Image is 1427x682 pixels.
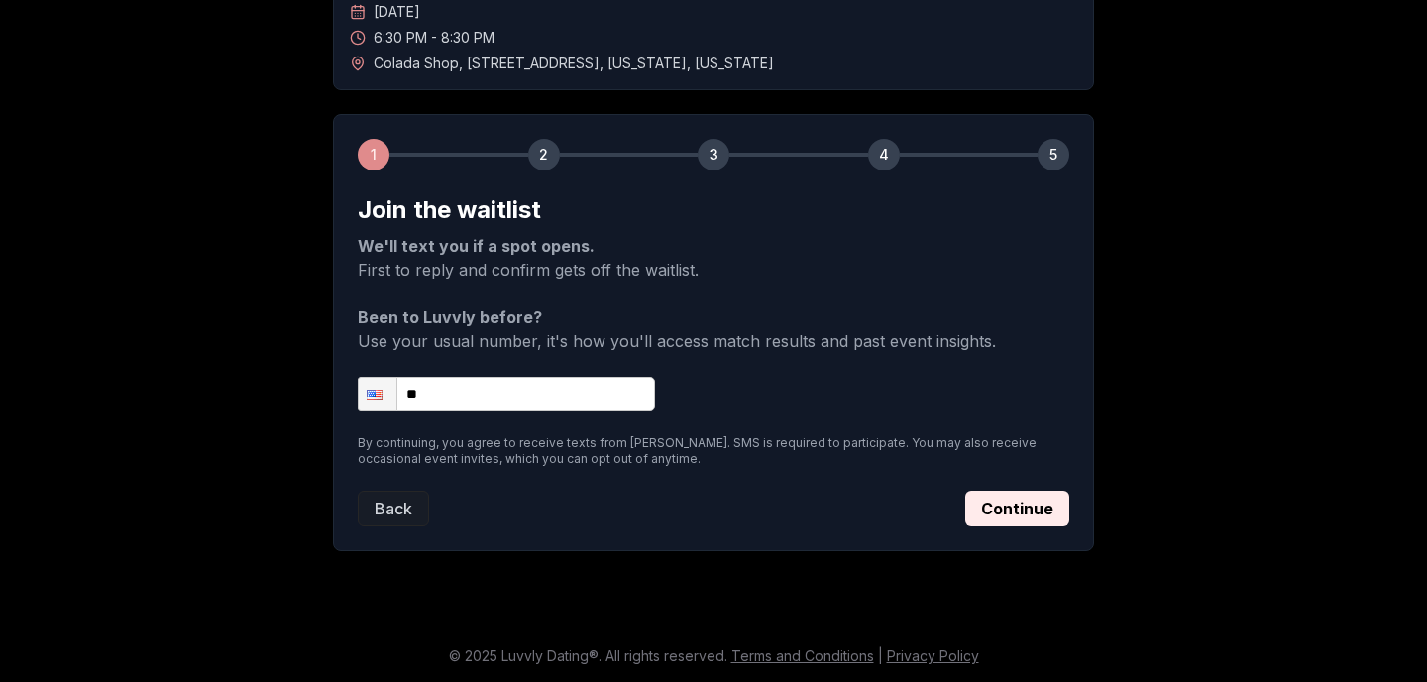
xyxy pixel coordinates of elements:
div: 1 [358,139,389,170]
p: Use your usual number, it's how you'll access match results and past event insights. [358,305,1069,353]
strong: Been to Luvvly before? [358,307,542,327]
div: 2 [528,139,560,170]
strong: We'll text you if a spot opens. [358,236,595,256]
button: Back [358,491,429,526]
div: United States: + 1 [359,378,396,410]
a: Privacy Policy [887,647,979,664]
span: | [878,647,883,664]
a: Terms and Conditions [731,647,874,664]
span: [DATE] [374,2,420,22]
p: By continuing, you agree to receive texts from [PERSON_NAME]. SMS is required to participate. You... [358,435,1069,467]
div: 4 [868,139,900,170]
div: 5 [1038,139,1069,170]
h2: Join the waitlist [358,194,1069,226]
span: Colada Shop , [STREET_ADDRESS] , [US_STATE] , [US_STATE] [374,54,774,73]
button: Continue [965,491,1069,526]
div: 3 [698,139,729,170]
p: First to reply and confirm gets off the waitlist. [358,234,1069,282]
span: 6:30 PM - 8:30 PM [374,28,494,48]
